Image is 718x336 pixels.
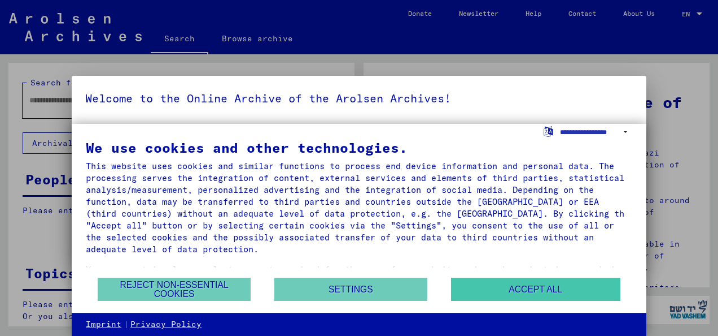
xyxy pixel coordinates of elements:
div: We use cookies and other technologies. [86,141,632,154]
div: This website uses cookies and similar functions to process end device information and personal da... [86,160,632,255]
a: Imprint [86,319,121,330]
a: Privacy Policy [130,319,202,330]
button: Settings [274,278,427,301]
h5: Welcome to the Online Archive of the Arolsen Archives! [85,89,633,107]
button: Accept all [451,278,620,301]
button: Reject non-essential cookies [98,278,251,301]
